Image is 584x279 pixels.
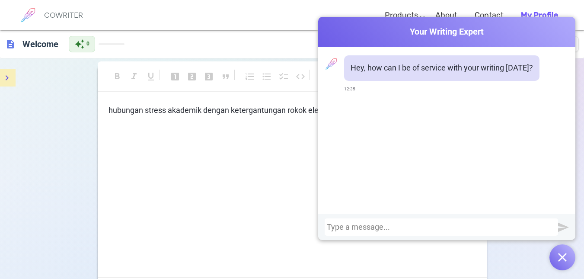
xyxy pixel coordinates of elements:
a: Contact [475,3,504,28]
span: checklist [278,71,289,82]
h6: COWRITER [44,11,83,19]
b: My Profile [521,10,558,20]
span: Your Writing Expert [318,26,575,38]
p: Hey, how can I be of service with your writing [DATE]? [351,62,533,74]
img: Send [558,222,569,233]
span: looks_one [170,71,180,82]
span: format_underlined [146,71,156,82]
span: looks_3 [204,71,214,82]
a: Products [385,3,418,28]
h6: Click to edit title [19,35,62,53]
img: profile [322,55,340,73]
span: code [295,71,306,82]
span: 12:35 [344,83,355,96]
span: format_bold [112,71,122,82]
span: looks_two [187,71,197,82]
span: format_list_bulleted [262,71,272,82]
span: 0 [86,40,89,48]
a: My Profile [521,3,558,28]
span: format_italic [129,71,139,82]
a: About [435,3,457,28]
span: description [5,39,16,49]
span: format_list_numbered [245,71,255,82]
span: hubungan stress akademik dengan ketergantungan rokok elektrik pada remaja akhir [109,106,397,115]
img: brand logo [17,4,39,26]
img: Open chat [558,253,567,262]
span: auto_awesome [74,39,85,49]
span: format_quote [220,71,231,82]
